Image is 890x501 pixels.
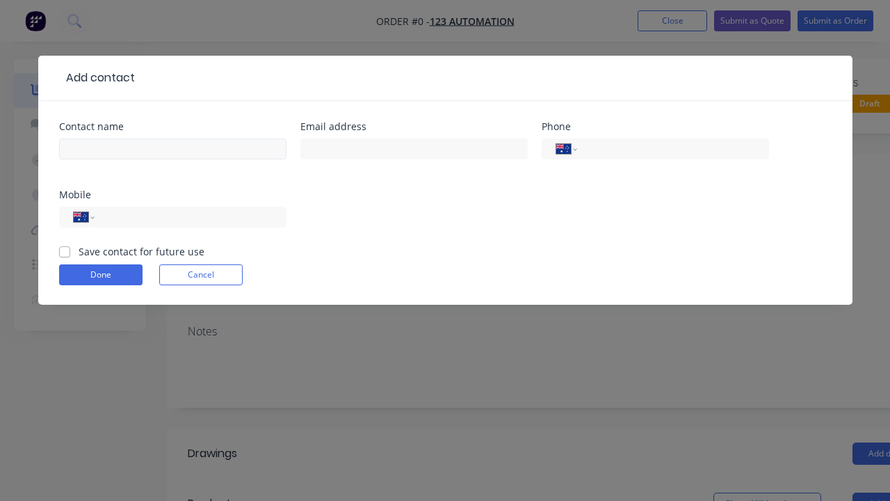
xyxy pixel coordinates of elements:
div: Contact name [59,122,286,132]
button: Cancel [159,264,243,285]
label: Save contact for future use [79,244,204,259]
div: Mobile [59,190,286,200]
div: Email address [300,122,528,132]
div: Phone [542,122,769,132]
div: Add contact [59,70,135,86]
button: Done [59,264,143,285]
